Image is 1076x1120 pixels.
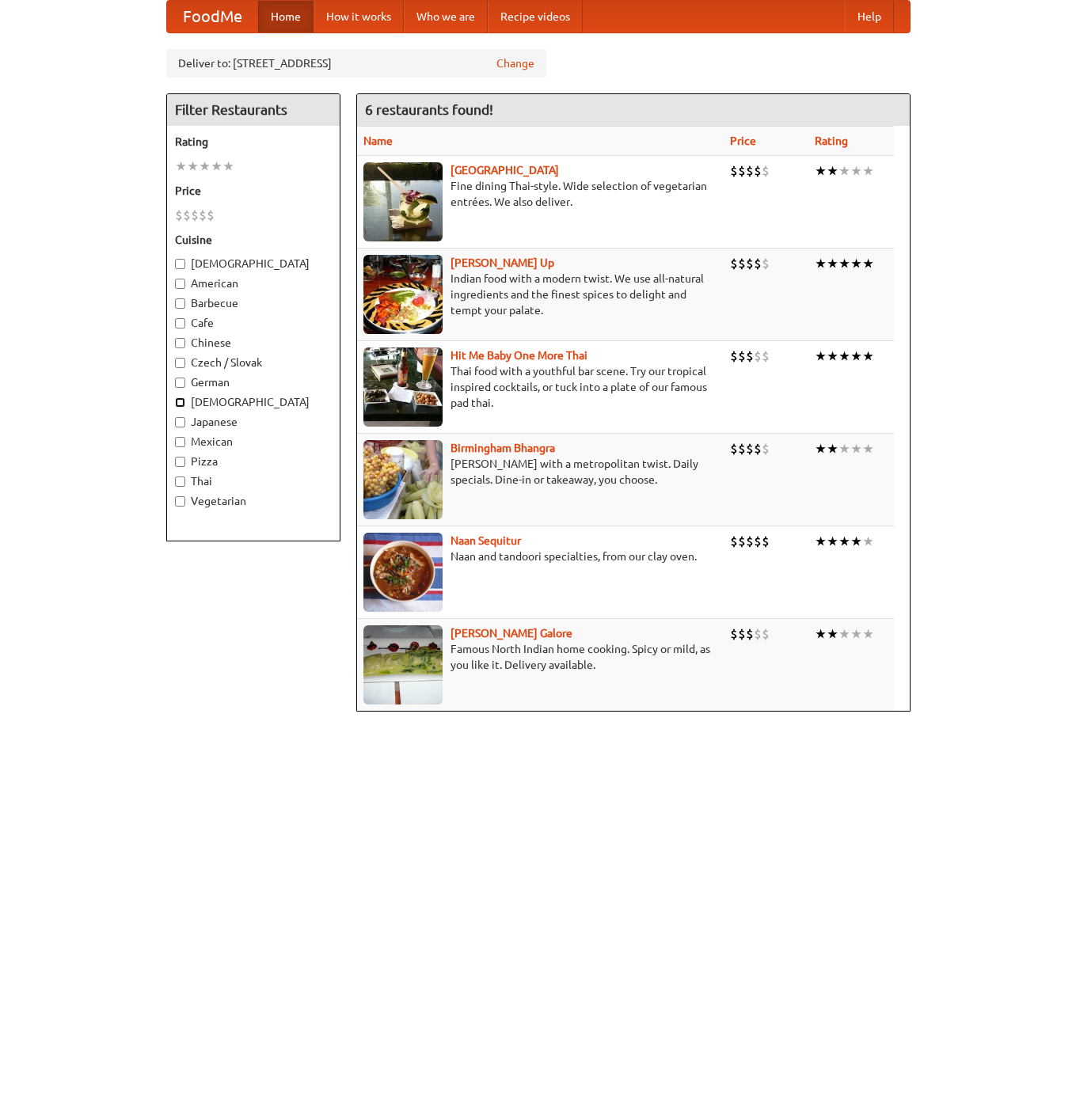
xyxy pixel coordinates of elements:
li: $ [738,255,746,272]
li: ★ [838,255,850,272]
li: ★ [862,533,874,550]
li: ★ [827,625,838,643]
li: ★ [850,347,862,365]
li: ★ [838,162,850,180]
li: $ [738,625,746,643]
label: Japanese [175,414,332,430]
label: Cafe [175,315,332,331]
input: Thai [175,476,185,487]
div: Deliver to: [STREET_ADDRESS] [166,49,546,78]
li: ★ [815,255,827,272]
li: ★ [815,440,827,457]
input: Czech / Slovak [175,358,185,368]
li: $ [738,162,746,180]
li: $ [762,533,770,550]
a: How it works [314,1,404,32]
li: $ [762,347,770,365]
a: [PERSON_NAME] Galore [451,627,572,640]
img: curryup.jpg [363,255,443,334]
li: $ [207,207,215,224]
input: Barbecue [175,298,185,309]
a: Birmingham Bhangra [451,442,555,454]
p: Famous North Indian home cooking. Spicy or mild, as you like it. Delivery available. [363,641,718,673]
label: [DEMOGRAPHIC_DATA] [175,394,332,410]
li: $ [746,347,754,365]
li: ★ [827,347,838,365]
li: ★ [211,158,222,175]
li: ★ [815,625,827,643]
a: Hit Me Baby One More Thai [451,349,587,362]
li: $ [730,347,738,365]
a: Naan Sequitur [451,534,521,547]
li: $ [730,162,738,180]
p: Fine dining Thai-style. Wide selection of vegetarian entrées. We also deliver. [363,178,718,210]
a: Who we are [404,1,488,32]
input: Cafe [175,318,185,328]
li: $ [746,533,754,550]
label: Chinese [175,335,332,351]
input: Japanese [175,417,185,427]
input: Pizza [175,457,185,467]
a: Recipe videos [488,1,583,32]
li: $ [762,162,770,180]
li: ★ [838,625,850,643]
a: Change [496,55,534,71]
li: $ [754,255,762,272]
li: ★ [850,625,862,643]
h4: Filter Restaurants [167,94,340,126]
p: Indian food with a modern twist. We use all-natural ingredients and the finest spices to delight ... [363,271,718,318]
li: ★ [850,255,862,272]
img: bhangra.jpg [363,440,443,519]
h5: Rating [175,134,332,150]
a: Help [845,1,894,32]
label: Czech / Slovak [175,355,332,370]
a: Rating [815,135,848,147]
li: ★ [862,347,874,365]
label: [DEMOGRAPHIC_DATA] [175,256,332,271]
label: Mexican [175,434,332,450]
li: ★ [187,158,199,175]
li: $ [754,347,762,365]
li: ★ [222,158,234,175]
li: $ [738,533,746,550]
img: babythai.jpg [363,347,443,427]
li: $ [175,207,183,224]
input: [DEMOGRAPHIC_DATA] [175,397,185,408]
label: Vegetarian [175,493,332,509]
a: Home [258,1,314,32]
a: [PERSON_NAME] Up [451,256,554,269]
ng-pluralize: 6 restaurants found! [365,102,493,117]
h5: Cuisine [175,232,332,248]
li: $ [738,347,746,365]
li: ★ [815,533,827,550]
li: $ [762,625,770,643]
li: ★ [850,162,862,180]
li: $ [754,162,762,180]
li: $ [183,207,191,224]
li: ★ [815,347,827,365]
input: American [175,279,185,289]
li: $ [762,255,770,272]
a: Name [363,135,393,147]
li: $ [754,533,762,550]
img: naansequitur.jpg [363,533,443,612]
li: $ [730,440,738,457]
input: [DEMOGRAPHIC_DATA] [175,259,185,269]
li: $ [746,625,754,643]
p: Naan and tandoori specialties, from our clay oven. [363,549,718,564]
li: ★ [862,625,874,643]
li: $ [762,440,770,457]
li: ★ [862,255,874,272]
label: American [175,275,332,291]
a: [GEOGRAPHIC_DATA] [451,164,559,177]
h5: Price [175,183,332,199]
li: $ [730,625,738,643]
li: $ [191,207,199,224]
li: ★ [199,158,211,175]
p: [PERSON_NAME] with a metropolitan twist. Daily specials. Dine-in or takeaway, you choose. [363,456,718,488]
